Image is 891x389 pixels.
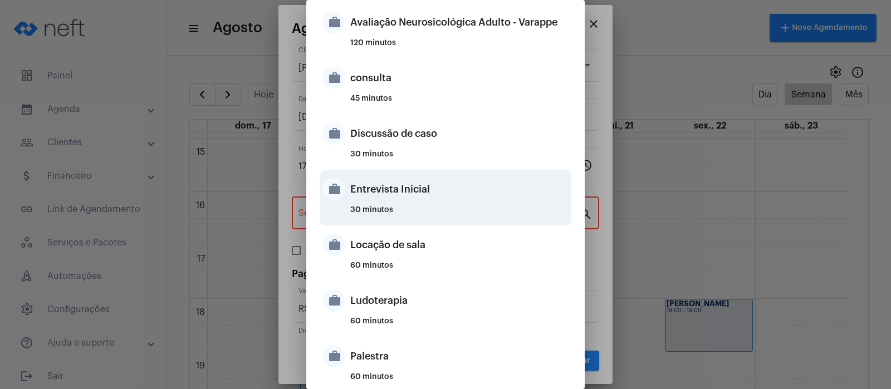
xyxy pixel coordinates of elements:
div: 30 minutos [350,150,569,167]
mat-icon: work [322,11,345,33]
div: Palestra [350,339,569,373]
div: 30 minutos [350,206,569,223]
div: Locação de sala [350,228,569,262]
mat-icon: work [322,289,345,312]
div: consulta [350,61,569,95]
div: 120 minutos [350,39,569,56]
div: Ludoterapia [350,284,569,317]
div: 60 minutos [350,317,569,334]
mat-icon: work [322,67,345,89]
div: Avaliação Neurosicológica Adulto - Varappe [350,6,569,39]
mat-icon: work [322,234,345,256]
div: 45 minutos [350,95,569,111]
div: Discussão de caso [350,117,569,150]
div: 60 minutos [350,262,569,278]
mat-icon: work [322,122,345,145]
mat-icon: work [322,345,345,367]
div: Entrevista Inicial [350,173,569,206]
mat-icon: work [322,178,345,200]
